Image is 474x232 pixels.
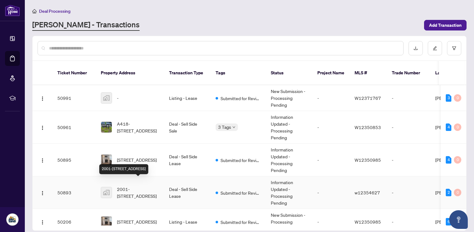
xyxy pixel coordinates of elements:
span: Add Transaction [429,20,462,30]
th: Tags [211,61,266,85]
td: Deal - Sell Side Lease [164,176,211,209]
button: Logo [38,122,47,132]
span: W12350985 [355,157,381,163]
div: 2 [446,189,451,196]
td: - [387,111,430,144]
img: thumbnail-img [101,216,112,227]
th: Project Name [312,61,350,85]
td: Information Updated - Processing Pending [266,111,312,144]
span: down [232,126,235,129]
div: 4 [446,156,451,164]
button: Logo [38,217,47,227]
img: Logo [40,158,45,163]
img: logo [5,5,20,16]
img: Logo [40,96,45,101]
span: A418-[STREET_ADDRESS] [117,120,159,134]
th: Transaction Type [164,61,211,85]
td: - [312,111,350,144]
td: Deal - Sell Side Sale [164,111,211,144]
td: 50961 [52,111,96,144]
button: Logo [38,155,47,165]
img: Logo [40,191,45,196]
span: W12371767 [355,95,381,101]
th: Property Address [96,61,164,85]
span: Submitted for Review [221,95,261,102]
span: Submitted for Review [221,219,261,225]
img: thumbnail-img [101,155,112,165]
div: 0 [454,156,461,164]
td: Listing - Lease [164,85,211,111]
img: Logo [40,125,45,130]
span: Submitted for Review [221,189,261,196]
td: Information Updated - Processing Pending [266,176,312,209]
img: Logo [40,220,45,225]
td: 50895 [52,144,96,176]
span: [STREET_ADDRESS] [117,218,157,225]
div: 0 [454,94,461,102]
button: edit [428,41,442,55]
td: Deal - Sell Side Lease [164,144,211,176]
td: - [387,85,430,111]
div: 2001-[STREET_ADDRESS] [99,164,148,174]
img: thumbnail-img [101,122,112,132]
span: W12350853 [355,124,381,130]
div: 0 [454,123,461,131]
button: Open asap [449,210,468,229]
td: 50991 [52,85,96,111]
span: Deal Processing [39,8,70,14]
td: - [312,85,350,111]
button: filter [447,41,461,55]
td: New Submission - Processing Pending [266,85,312,111]
img: thumbnail-img [101,93,112,103]
button: download [409,41,423,55]
div: 6 [446,218,451,225]
a: [PERSON_NAME] - Transactions [32,20,140,31]
td: - [387,176,430,209]
span: download [414,46,418,50]
td: - [312,176,350,209]
span: home [32,9,37,13]
div: 0 [454,189,461,196]
th: Trade Number [387,61,430,85]
img: thumbnail-img [101,187,112,198]
span: - [117,95,118,101]
button: Logo [38,188,47,197]
td: Information Updated - Processing Pending [266,144,312,176]
span: edit [433,46,437,50]
button: Logo [38,93,47,103]
div: 3 [446,94,451,102]
td: - [387,144,430,176]
th: Status [266,61,312,85]
span: [STREET_ADDRESS] [117,156,157,163]
span: 2001-[STREET_ADDRESS] [117,186,159,199]
td: 50893 [52,176,96,209]
div: 4 [446,123,451,131]
span: 3 Tags [218,123,231,131]
span: Submitted for Review [221,157,261,164]
img: Profile Icon [7,214,18,225]
span: filter [452,46,456,50]
th: Ticket Number [52,61,96,85]
button: Add Transaction [424,20,467,30]
th: MLS # [350,61,387,85]
td: - [312,144,350,176]
span: W12350985 [355,219,381,225]
span: w12354627 [355,190,380,195]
